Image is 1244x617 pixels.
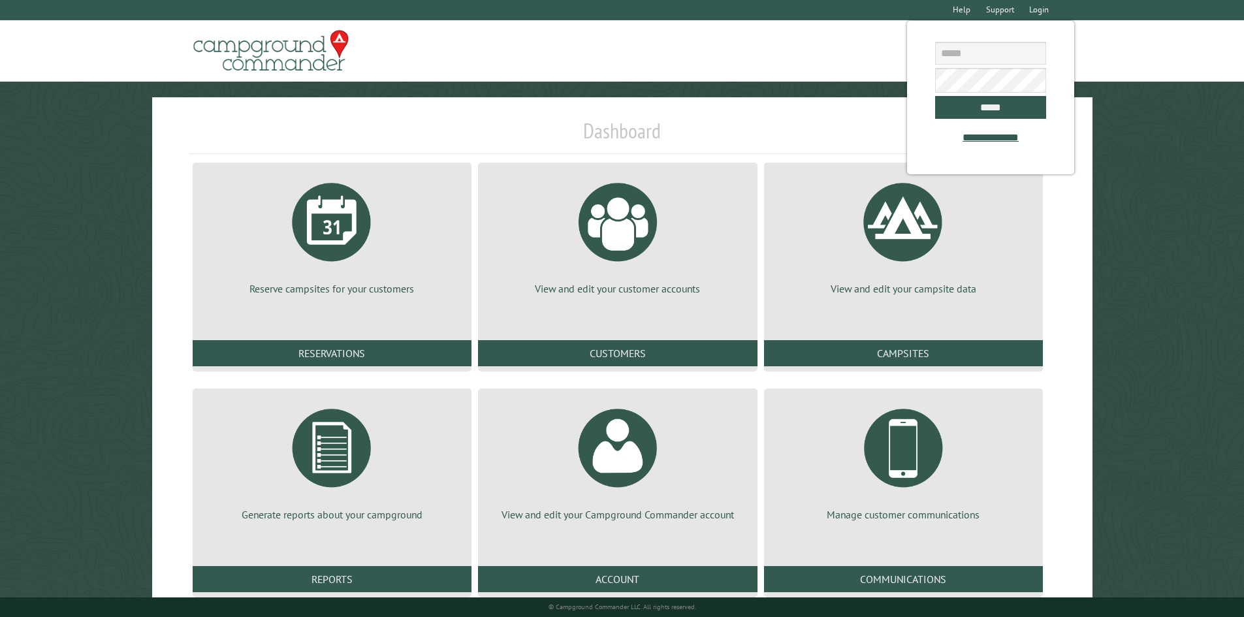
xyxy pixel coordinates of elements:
[478,566,757,592] a: Account
[208,507,456,522] p: Generate reports about your campground
[189,118,1055,154] h1: Dashboard
[208,281,456,296] p: Reserve campsites for your customers
[764,566,1043,592] a: Communications
[780,173,1027,296] a: View and edit your campsite data
[780,399,1027,522] a: Manage customer communications
[193,566,471,592] a: Reports
[478,340,757,366] a: Customers
[764,340,1043,366] a: Campsites
[189,25,353,76] img: Campground Commander
[780,507,1027,522] p: Manage customer communications
[549,603,696,611] small: © Campground Commander LLC. All rights reserved.
[494,281,741,296] p: View and edit your customer accounts
[780,281,1027,296] p: View and edit your campsite data
[494,173,741,296] a: View and edit your customer accounts
[208,399,456,522] a: Generate reports about your campground
[494,507,741,522] p: View and edit your Campground Commander account
[494,399,741,522] a: View and edit your Campground Commander account
[208,173,456,296] a: Reserve campsites for your customers
[193,340,471,366] a: Reservations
